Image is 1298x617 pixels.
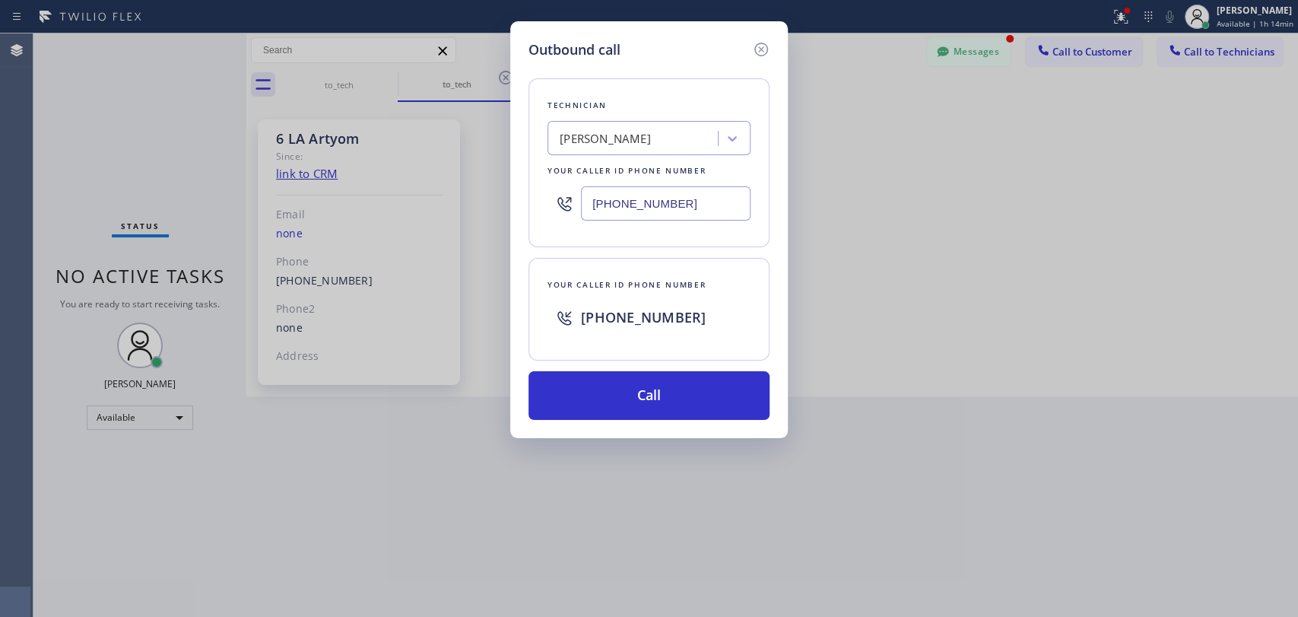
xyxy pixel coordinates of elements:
[528,40,620,60] h5: Outbound call
[547,163,751,179] div: Your caller id phone number
[528,371,770,420] button: Call
[560,130,651,148] div: [PERSON_NAME]
[547,277,751,293] div: Your caller id phone number
[581,186,751,221] input: (123) 456-7890
[581,308,706,326] span: [PHONE_NUMBER]
[547,97,751,113] div: Technician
